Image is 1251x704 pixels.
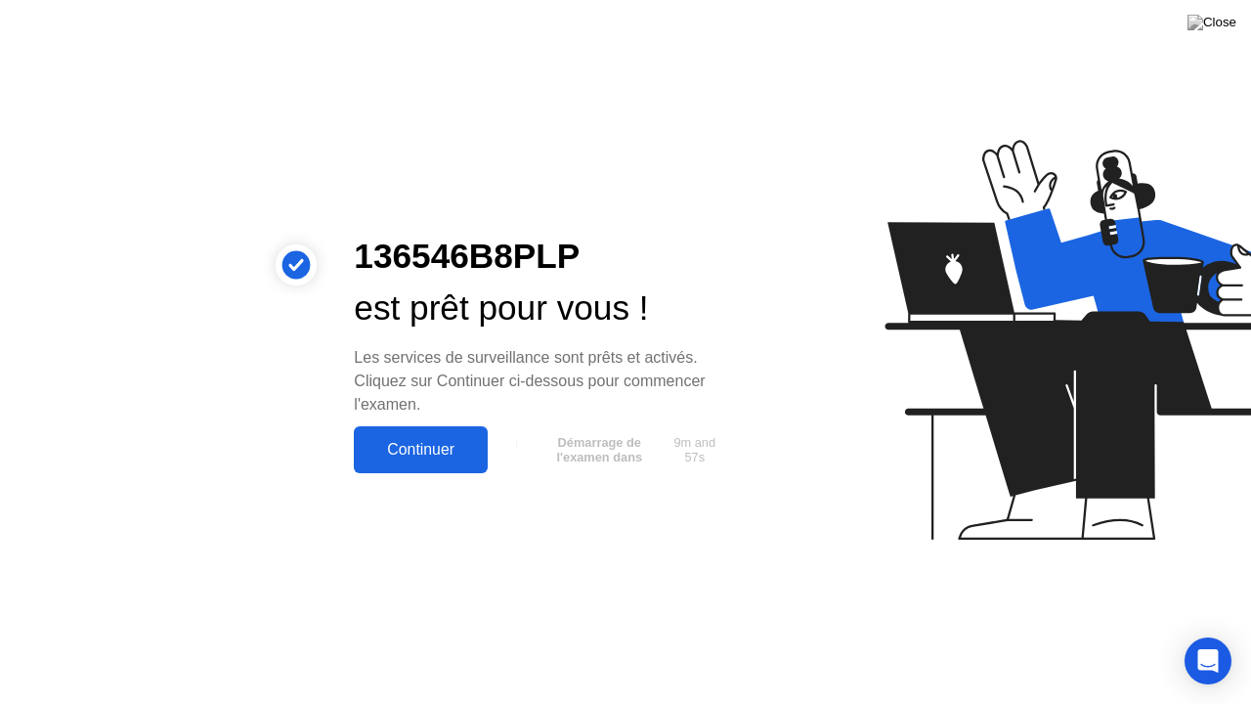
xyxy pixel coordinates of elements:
[354,283,727,334] div: est prêt pour vous !
[497,431,727,468] button: Démarrage de l'examen dans9m and 57s
[360,441,482,459] div: Continuer
[354,426,488,473] button: Continuer
[354,231,727,283] div: 136546B8PLP
[1185,638,1231,684] div: Open Intercom Messenger
[354,346,727,417] div: Les services de surveillance sont prêts et activés. Cliquez sur Continuer ci-dessous pour commenc...
[669,435,720,464] span: 9m and 57s
[1187,15,1236,30] img: Close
